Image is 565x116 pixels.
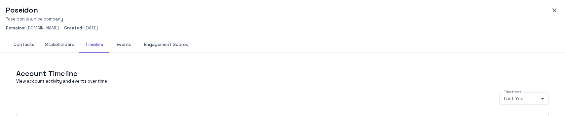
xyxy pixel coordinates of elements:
[64,25,98,31] p: [DATE]
[16,69,107,78] h5: Account Timeline
[6,5,98,15] h5: Poseidon
[16,78,107,85] p: View account activity and events over time
[109,37,139,53] button: Events
[504,89,522,94] label: Timeframe
[79,37,109,53] button: Timeline
[6,16,98,22] p: Poseidon is a nice company
[139,37,193,53] button: Engagement Scores
[499,92,549,104] div: Last Year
